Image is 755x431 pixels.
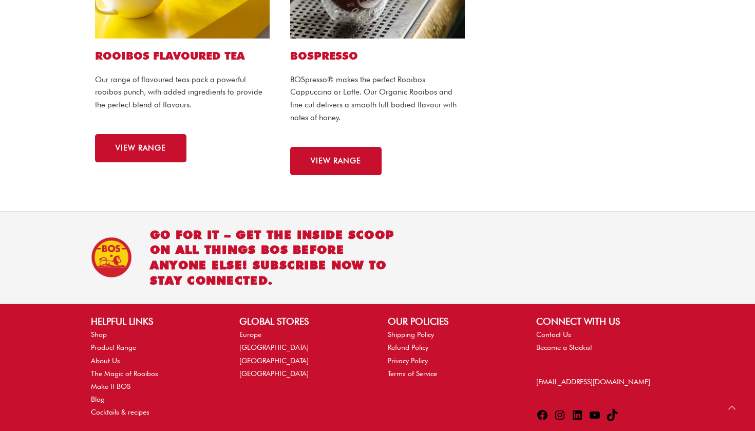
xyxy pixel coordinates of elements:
span: VIEW RANGE [311,157,361,165]
a: Cocktails & recipes [91,408,149,416]
h2: BOSPRESSO [290,49,465,63]
img: BOS Ice Tea [91,237,132,278]
a: Product Range [91,343,136,351]
a: VIEW RANGE [290,147,382,175]
a: [EMAIL_ADDRESS][DOMAIN_NAME] [536,378,650,386]
span: VIEW RANGE [116,144,166,152]
h2: HELPFUL LINKS [91,314,219,328]
a: Refund Policy [388,343,428,351]
h2: GLOBAL STORES [239,314,367,328]
h2: CONNECT WITH US [536,314,664,328]
a: VIEW RANGE [95,134,186,162]
nav: CONNECT WITH US [536,328,664,354]
a: The Magic of Rooibos [91,369,158,378]
a: Terms of Service [388,369,437,378]
a: Shop [91,330,107,339]
nav: HELPFUL LINKS [91,328,219,419]
a: Make It BOS [91,382,130,390]
a: About Us [91,357,120,365]
h2: Go for it – get the inside scoop on all things BOS before anyone else! Subscribe now to stay conn... [150,227,400,289]
p: BOSpresso® makes the perfect Rooibos Cappuccino or Latte. Our Organic Rooibos and fine cut delive... [290,73,465,124]
span: Our range of flavoured teas pack a powerful rooibos punch, with added ingredients to provide the ... [95,75,262,110]
a: Become a Stockist [536,343,592,351]
nav: GLOBAL STORES [239,328,367,380]
nav: OUR POLICIES [388,328,516,380]
a: Shipping Policy [388,330,434,339]
a: Privacy Policy [388,357,428,365]
a: Contact Us [536,330,571,339]
a: Europe [239,330,261,339]
h2: ROOIBOS FLAVOURED TEA [95,49,270,63]
a: [GEOGRAPHIC_DATA] [239,343,309,351]
a: Blog [91,395,105,403]
a: [GEOGRAPHIC_DATA] [239,357,309,365]
a: [GEOGRAPHIC_DATA] [239,369,309,378]
h2: OUR POLICIES [388,314,516,328]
